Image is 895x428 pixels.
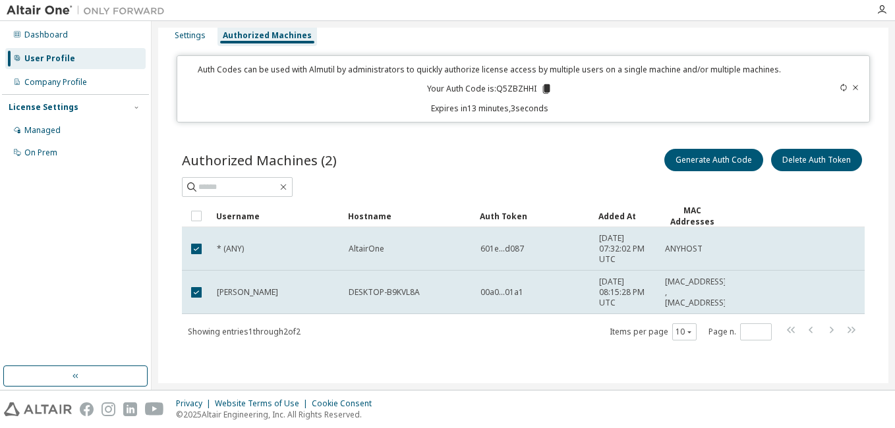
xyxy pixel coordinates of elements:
img: linkedin.svg [123,402,137,416]
div: Cookie Consent [312,398,380,409]
span: [DATE] 07:32:02 PM UTC [599,233,653,265]
span: Items per page [610,323,697,340]
img: instagram.svg [101,402,115,416]
div: On Prem [24,147,57,158]
span: ANYHOST [665,244,703,254]
p: Expires in 13 minutes, 3 seconds [185,103,794,114]
div: Company Profile [24,77,87,88]
div: Added At [598,205,654,227]
div: Settings [175,30,206,41]
img: youtube.svg [145,402,164,416]
img: facebook.svg [80,402,94,416]
span: Showing entries 1 through 2 of 2 [188,326,301,337]
div: Auth Token [480,205,588,227]
span: [DATE] 08:15:28 PM UTC [599,277,653,308]
div: Website Terms of Use [215,398,312,409]
span: AltairOne [349,244,384,254]
button: Delete Auth Token [771,149,862,171]
span: 00a0...01a1 [480,287,523,298]
img: Altair One [7,4,171,17]
p: Auth Codes can be used with Almutil by administrators to quickly authorize license access by mult... [185,64,794,75]
div: Username [216,205,337,227]
div: Dashboard [24,30,68,40]
span: [MAC_ADDRESS] , [MAC_ADDRESS] [665,277,726,308]
div: Privacy [176,398,215,409]
img: altair_logo.svg [4,402,72,416]
button: Generate Auth Code [664,149,763,171]
span: [PERSON_NAME] [217,287,278,298]
span: Authorized Machines (2) [182,151,337,169]
span: * (ANY) [217,244,244,254]
span: 601e...d087 [480,244,524,254]
p: Your Auth Code is: Q5ZBZHHI [427,83,552,95]
div: User Profile [24,53,75,64]
p: © 2025 Altair Engineering, Inc. All Rights Reserved. [176,409,380,420]
div: MAC Addresses [664,205,720,227]
span: Page n. [708,323,772,340]
span: DESKTOP-B9KVL8A [349,287,420,298]
div: Managed [24,125,61,136]
div: Hostname [348,205,469,227]
div: Authorized Machines [223,30,312,41]
button: 10 [676,327,693,337]
div: License Settings [9,102,78,113]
